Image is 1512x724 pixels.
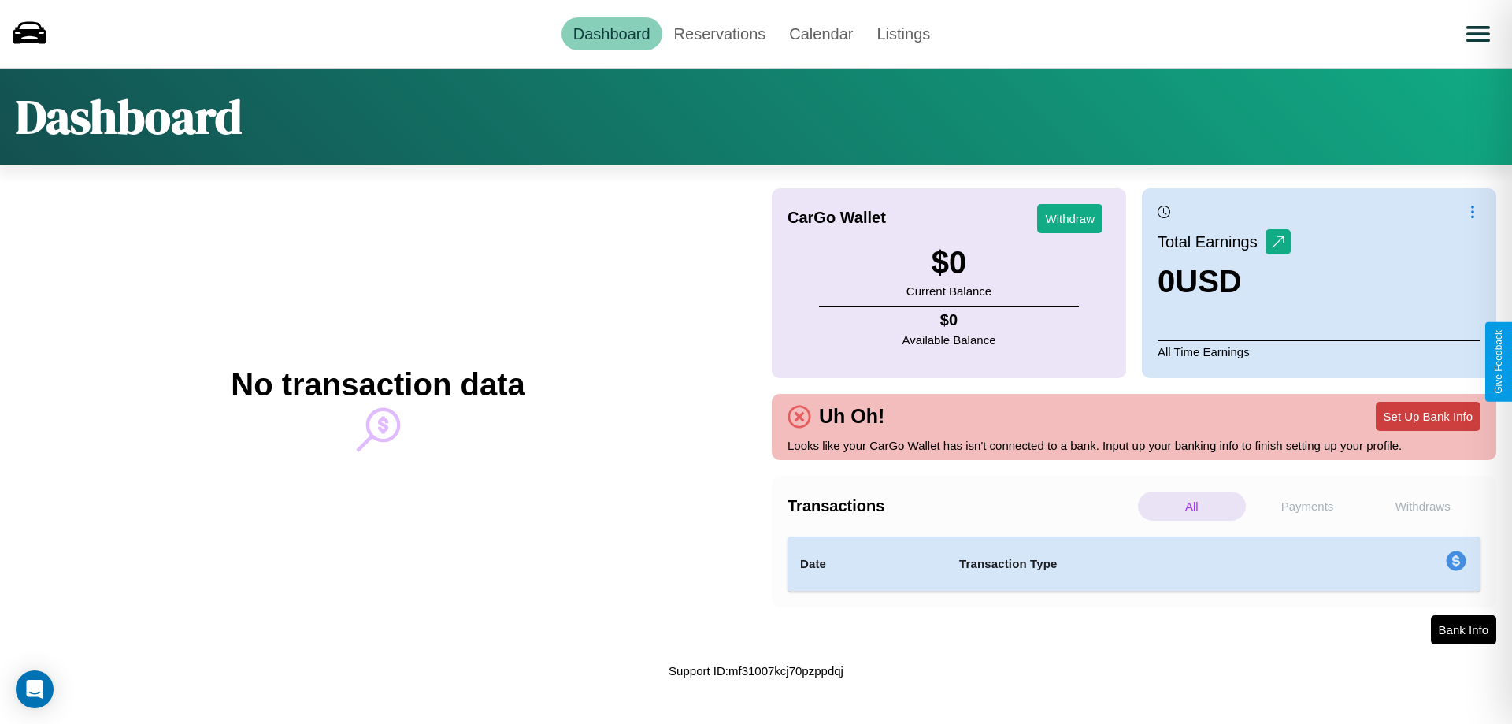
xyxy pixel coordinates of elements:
[1493,330,1504,394] div: Give Feedback
[16,84,242,149] h1: Dashboard
[1431,615,1496,644] button: Bank Info
[669,660,843,681] p: Support ID: mf31007kcj70pzppdqj
[1158,228,1266,256] p: Total Earnings
[902,311,996,329] h4: $ 0
[902,329,996,351] p: Available Balance
[1456,12,1500,56] button: Open menu
[1369,492,1477,521] p: Withdraws
[959,555,1317,574] h4: Transaction Type
[811,405,892,428] h4: Uh Oh!
[787,537,1480,592] table: simple table
[16,670,54,708] div: Open Intercom Messenger
[865,17,942,50] a: Listings
[1138,492,1246,521] p: All
[662,17,778,50] a: Reservations
[800,555,934,574] h4: Date
[906,245,991,280] h3: $ 0
[1158,340,1480,362] p: All Time Earnings
[906,280,991,302] p: Current Balance
[1254,492,1362,521] p: Payments
[1158,264,1291,299] h3: 0 USD
[561,17,662,50] a: Dashboard
[787,209,886,227] h4: CarGo Wallet
[1037,204,1102,233] button: Withdraw
[777,17,865,50] a: Calendar
[787,435,1480,456] p: Looks like your CarGo Wallet has isn't connected to a bank. Input up your banking info to finish ...
[1376,402,1480,431] button: Set Up Bank Info
[231,367,524,403] h2: No transaction data
[787,497,1134,515] h4: Transactions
